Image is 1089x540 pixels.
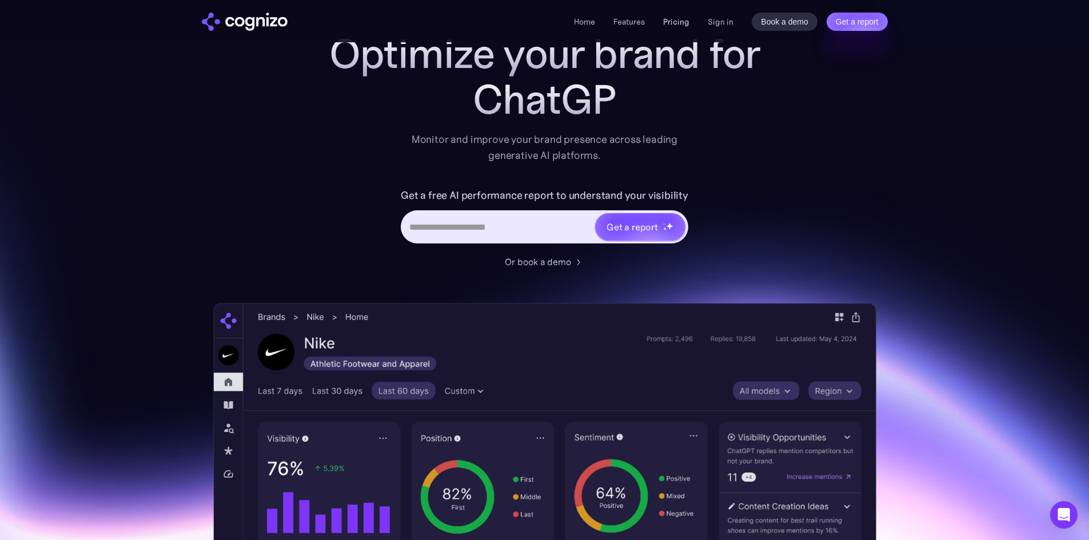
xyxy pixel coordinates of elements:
[202,13,288,31] img: cognizo logo
[574,17,595,27] a: Home
[708,15,733,29] a: Sign in
[752,13,817,31] a: Book a demo
[401,186,688,249] form: Hero URL Input Form
[316,77,773,122] div: ChatGP
[663,227,667,231] img: star
[594,212,687,242] a: Get a reportstarstarstar
[202,13,288,31] a: home
[607,220,658,234] div: Get a report
[316,31,773,77] h1: Optimize your brand for
[613,17,645,27] a: Features
[401,186,688,205] label: Get a free AI performance report to understand your visibility
[827,13,888,31] a: Get a report
[505,255,571,269] div: Or book a demo
[666,222,673,230] img: star
[1050,501,1078,529] div: Open Intercom Messenger
[505,255,585,269] a: Or book a demo
[663,17,689,27] a: Pricing
[663,223,665,225] img: star
[404,131,685,163] div: Monitor and improve your brand presence across leading generative AI platforms.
